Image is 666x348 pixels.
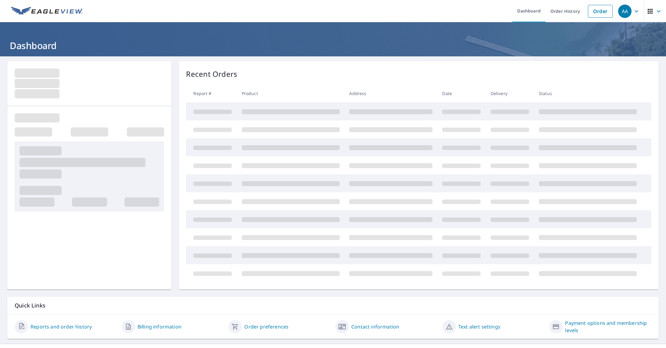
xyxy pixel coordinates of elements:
a: Reports and order history [30,323,92,330]
div: AA [618,5,632,18]
th: Status [534,84,642,102]
th: Address [344,84,437,102]
th: Report # [186,84,237,102]
h1: Dashboard [7,39,659,52]
p: Recent Orders [186,69,237,80]
a: Contact information [351,323,399,330]
a: Order [588,5,613,18]
th: Product [237,84,345,102]
th: Delivery [486,84,534,102]
img: EV Logo [11,7,83,16]
th: Date [437,84,485,102]
a: Billing information [138,323,181,330]
p: Quick Links [15,302,651,309]
a: Payment options and membership levels [565,319,651,334]
a: Order preferences [244,323,288,330]
a: Text alert settings [458,323,500,330]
